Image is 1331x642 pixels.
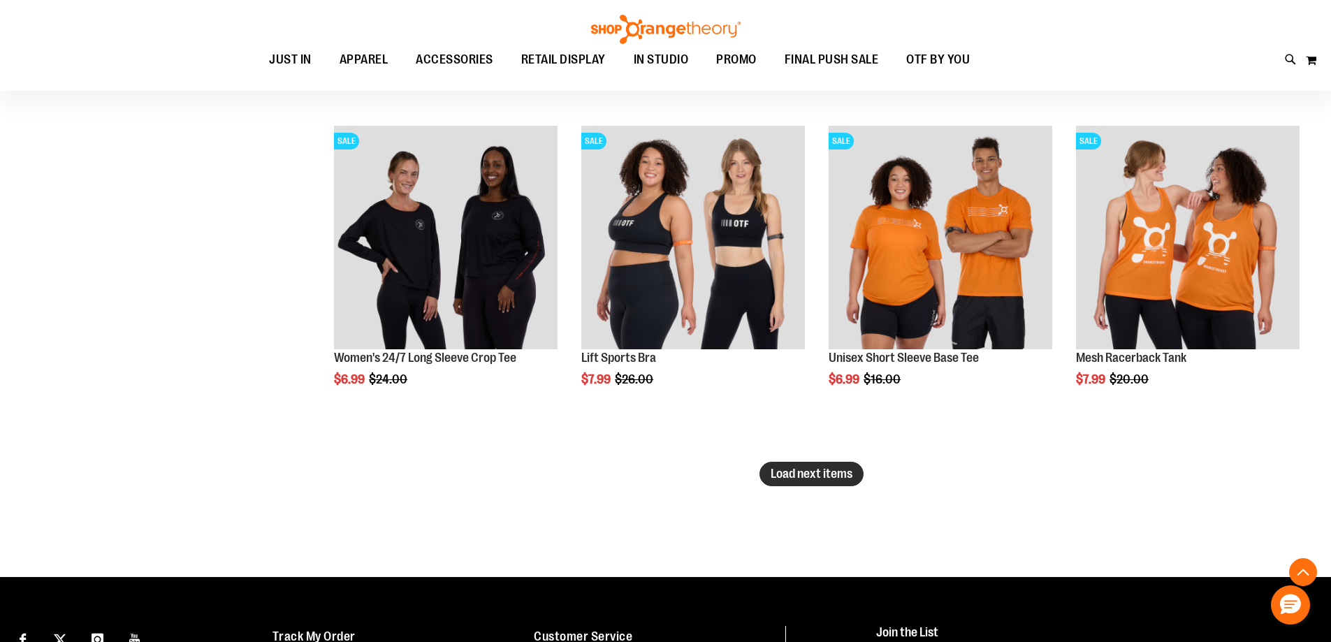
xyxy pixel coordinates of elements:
[759,462,864,486] button: Load next items
[892,44,984,76] a: OTF BY YOU
[334,372,367,386] span: $6.99
[1076,351,1186,365] a: Mesh Racerback Tank
[334,126,558,351] a: Product image for Womens 24/7 LS Crop TeeSALE
[269,44,312,75] span: JUST IN
[326,44,402,76] a: APPAREL
[402,44,507,76] a: ACCESSORIES
[829,126,1052,349] img: Product image for Unisex Short Sleeve Base Tee
[1076,372,1107,386] span: $7.99
[1271,585,1310,625] button: Hello, have a question? Let’s chat.
[327,119,565,422] div: product
[581,351,656,365] a: Lift Sports Bra
[334,133,359,149] span: SALE
[581,126,805,351] a: Main view of 2024 October Lift Sports BraSALE
[829,133,854,149] span: SALE
[334,126,558,349] img: Product image for Womens 24/7 LS Crop Tee
[634,44,689,75] span: IN STUDIO
[255,44,326,76] a: JUST IN
[1110,372,1151,386] span: $20.00
[1069,119,1307,422] div: product
[771,467,852,481] span: Load next items
[1076,126,1300,349] img: Product image for Mesh Racerback Tank
[1289,558,1317,586] button: Back To Top
[581,126,805,349] img: Main view of 2024 October Lift Sports Bra
[507,44,620,76] a: RETAIL DISPLAY
[416,44,493,75] span: ACCESSORIES
[340,44,388,75] span: APPAREL
[581,372,613,386] span: $7.99
[1076,126,1300,351] a: Product image for Mesh Racerback TankSALE
[1076,133,1101,149] span: SALE
[334,351,516,365] a: Women's 24/7 Long Sleeve Crop Tee
[574,119,812,422] div: product
[829,372,861,386] span: $6.99
[864,372,903,386] span: $16.00
[581,133,606,149] span: SALE
[521,44,606,75] span: RETAIL DISPLAY
[829,351,979,365] a: Unisex Short Sleeve Base Tee
[615,372,655,386] span: $26.00
[716,44,757,75] span: PROMO
[771,44,893,75] a: FINAL PUSH SALE
[702,44,771,76] a: PROMO
[906,44,970,75] span: OTF BY YOU
[589,15,743,44] img: Shop Orangetheory
[369,372,409,386] span: $24.00
[829,126,1052,351] a: Product image for Unisex Short Sleeve Base TeeSALE
[785,44,879,75] span: FINAL PUSH SALE
[822,119,1059,422] div: product
[620,44,703,76] a: IN STUDIO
